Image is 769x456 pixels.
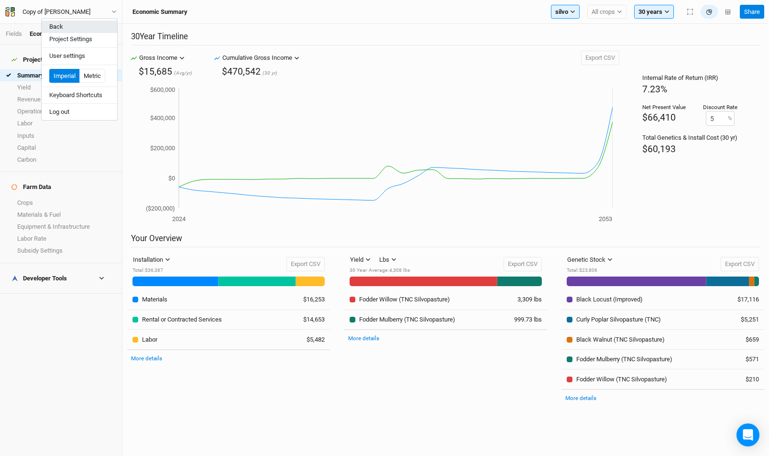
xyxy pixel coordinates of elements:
button: Imperial [49,69,80,83]
span: 7.23% [642,84,667,95]
div: $15,685 [139,65,172,78]
td: $571 [724,349,764,369]
td: $210 [724,369,764,389]
h2: Your Overview [131,234,760,247]
td: $5,251 [724,310,764,330]
span: $66,410 [642,112,676,123]
div: Lbs [379,255,389,265]
button: Yield [346,253,375,267]
div: Discount Rate [703,103,737,111]
div: Fodder Willow (TNC Silvopasture) [576,375,667,384]
button: User settings [42,50,117,62]
a: More details [131,355,162,362]
div: Cumulative Gross Income [222,53,292,63]
button: Keyboard Shortcuts [42,89,117,101]
h4: Developer Tools [6,269,116,288]
button: Export CSV [721,257,759,271]
button: Metric [79,69,105,83]
div: Farm Data [11,183,51,191]
div: Total : $23,806 [567,267,617,274]
button: Back [42,21,117,33]
button: Lbs [375,253,401,267]
button: Copy of [PERSON_NAME] [5,7,117,17]
td: $17,116 [724,290,764,310]
td: $5,482 [289,330,330,350]
div: Developer Tools [11,275,67,282]
input: 0 [706,111,735,126]
div: Black Walnut (TNC Silvopasture) [576,335,665,344]
h3: Economic Summary [132,8,187,16]
div: Copy of [PERSON_NAME] [22,7,90,17]
div: Materials [142,295,167,304]
tspan: $400,000 [150,114,175,122]
h2: 30 Year Timeline [131,32,760,45]
div: Gross Income [139,53,177,63]
span: silvo [555,7,568,17]
div: Economics [30,30,60,38]
button: Export CSV [504,257,542,271]
td: $14,653 [289,310,330,330]
div: Black Locust (Improved) [576,295,643,304]
div: Labor [142,335,157,344]
button: Project Settings [42,33,117,45]
button: Genetic Stock [563,253,617,267]
td: $16,253 [289,290,330,310]
button: Log out [42,106,117,118]
button: Installation [129,253,175,267]
tspan: $600,000 [150,86,175,93]
div: Projections [11,56,54,64]
td: $659 [724,330,764,350]
tspan: ($200,000) [146,205,175,212]
span: (30 yr) [263,70,277,77]
div: Net Present Value [642,103,686,111]
td: 3,309 lbs [506,290,547,310]
div: Installation [133,255,163,265]
a: More details [348,335,379,342]
div: Internal Rate of Return (IRR) [642,74,737,82]
tspan: $0 [168,175,175,182]
button: Gross Income [137,51,187,65]
button: Export CSV [286,257,325,271]
div: Fodder Mulberry (TNC Silvopasture) [359,315,455,324]
div: 30 Year Average : 4,308 lbs [350,267,410,274]
div: Open Intercom Messenger [736,423,759,446]
div: Fodder Willow (TNC Silvopasture) [359,295,450,304]
div: $470,542 [222,65,261,78]
button: Cumulative Gross Income [220,51,302,65]
a: Fields [6,30,22,37]
div: Yield [350,255,363,265]
div: Fodder Mulberry (TNC Silvopasture) [576,355,672,364]
button: 30 years [634,5,674,19]
div: Curly Poplar Silvopasture (TNC) [576,315,661,324]
span: $60,193 [642,144,676,155]
div: Rental or Contracted Services [142,315,222,324]
tspan: 2024 [172,215,186,222]
span: (Avg/yr) [174,70,192,77]
tspan: 2053 [599,215,612,222]
div: Genetic Stock [567,255,605,265]
div: Copy of Coffelt [22,7,90,17]
button: Export CSV [581,51,619,65]
label: % [728,115,732,122]
button: All crops [587,5,626,19]
a: More details [565,395,596,401]
button: Share [740,5,764,19]
button: silvo [551,5,580,19]
div: Total Genetics & Install Cost (30 yr) [642,133,737,142]
td: 999.73 lbs [506,310,547,330]
span: All crops [592,7,615,17]
tspan: $200,000 [150,145,175,152]
div: Total : $36,387 [132,267,175,274]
